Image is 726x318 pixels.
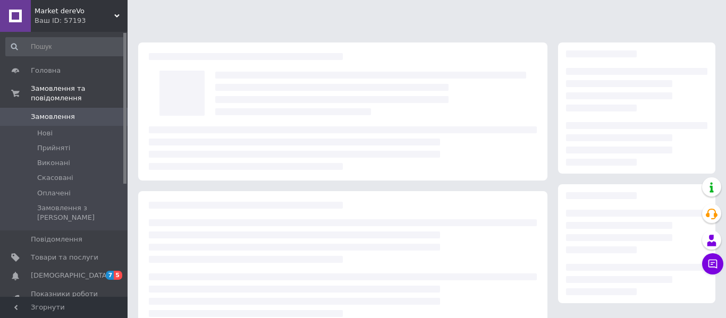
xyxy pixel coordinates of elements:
[702,253,723,274] button: Чат з покупцем
[37,188,71,198] span: Оплачені
[31,253,98,262] span: Товари та послуги
[31,235,82,244] span: Повідомлення
[31,84,128,103] span: Замовлення та повідомлення
[37,143,70,153] span: Прийняті
[31,271,109,280] span: [DEMOGRAPHIC_DATA]
[31,66,61,75] span: Головна
[37,203,124,222] span: Замовлення з [PERSON_NAME]
[114,271,122,280] span: 5
[5,37,125,56] input: Пошук
[37,173,73,183] span: Скасовані
[37,158,70,168] span: Виконані
[35,16,128,25] div: Ваш ID: 57193
[37,128,53,138] span: Нові
[31,112,75,122] span: Замовлення
[31,289,98,308] span: Показники роботи компанії
[35,6,114,16] span: Market dereVo
[106,271,114,280] span: 7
